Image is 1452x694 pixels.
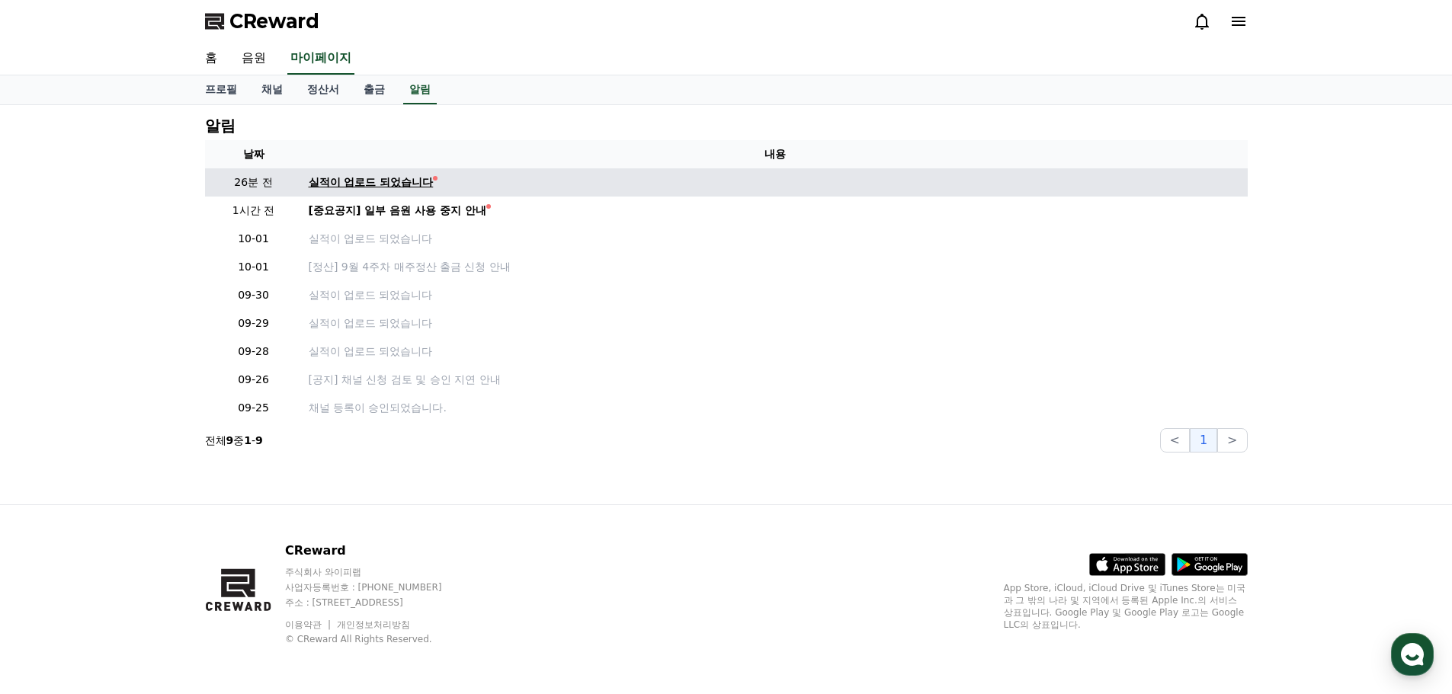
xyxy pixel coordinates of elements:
a: 이용약관 [285,619,333,630]
a: [공지] 채널 신청 검토 및 승인 지연 안내 [309,372,1242,388]
p: 주소 : [STREET_ADDRESS] [285,596,471,609]
p: 전체 중 - [205,433,263,448]
span: CReward [229,9,319,34]
div: [중요공지] 일부 음원 사용 중지 안내 [309,203,486,219]
p: 26분 전 [211,174,296,190]
p: 09-28 [211,344,296,360]
a: 프로필 [193,75,249,104]
p: 10-01 [211,259,296,275]
p: 09-25 [211,400,296,416]
a: 출금 [351,75,397,104]
p: 사업자등록번호 : [PHONE_NUMBER] [285,581,471,593]
a: CReward [205,9,319,34]
p: 채널 등록이 승인되었습니다. [309,400,1242,416]
strong: 9 [226,434,234,446]
p: 09-26 [211,372,296,388]
p: 주식회사 와이피랩 [285,566,471,578]
span: 홈 [48,506,57,518]
a: 실적이 업로드 되었습니다 [309,287,1242,303]
a: 마이페이지 [287,43,354,75]
a: 실적이 업로드 되었습니다 [309,344,1242,360]
p: App Store, iCloud, iCloud Drive 및 iTunes Store는 미국과 그 밖의 나라 및 지역에서 등록된 Apple Inc.의 서비스 상표입니다. Goo... [1004,582,1248,631]
span: 설정 [236,506,254,518]
button: > [1217,428,1247,453]
a: 채널 [249,75,295,104]
a: 실적이 업로드 되었습니다 [309,231,1242,247]
h4: 알림 [205,117,236,134]
div: 실적이 업로드 되었습니다 [309,174,434,190]
a: 홈 [193,43,229,75]
a: 실적이 업로드 되었습니다 [309,315,1242,331]
th: 내용 [303,140,1248,168]
a: [정산] 9월 4주차 매주정산 출금 신청 안내 [309,259,1242,275]
a: 알림 [403,75,437,104]
a: 설정 [197,483,293,521]
th: 날짜 [205,140,303,168]
a: 실적이 업로드 되었습니다 [309,174,1242,190]
strong: 9 [255,434,263,446]
button: 1 [1190,428,1217,453]
p: 09-30 [211,287,296,303]
a: [중요공지] 일부 음원 사용 중지 안내 [309,203,1242,219]
p: © CReward All Rights Reserved. [285,633,471,645]
p: 10-01 [211,231,296,247]
a: 개인정보처리방침 [337,619,410,630]
p: CReward [285,542,471,560]
a: 음원 [229,43,278,75]
a: 대화 [101,483,197,521]
strong: 1 [244,434,252,446]
span: 대화 [139,507,158,519]
p: 09-29 [211,315,296,331]
p: 1시간 전 [211,203,296,219]
a: 홈 [5,483,101,521]
button: < [1160,428,1190,453]
a: 정산서 [295,75,351,104]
